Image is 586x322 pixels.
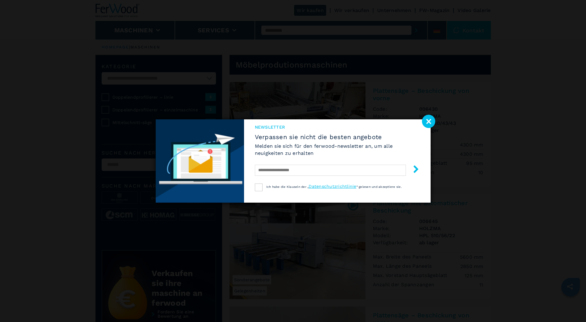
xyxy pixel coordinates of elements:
[255,133,420,141] span: Verpassen sie nicht die besten angebote
[356,185,402,188] span: “ gelesen und akzeptiere sie.
[266,185,309,188] span: Ich habe die Klauseln der „
[309,184,356,189] a: Datenschutzrichtlinie
[255,142,420,157] h6: Melden sie sich für den ferwood-newsletter an, um alle neuigkeiten zu erhalten
[406,163,420,177] button: submit-button
[255,124,420,130] span: Newsletter
[156,119,244,203] img: Newsletter image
